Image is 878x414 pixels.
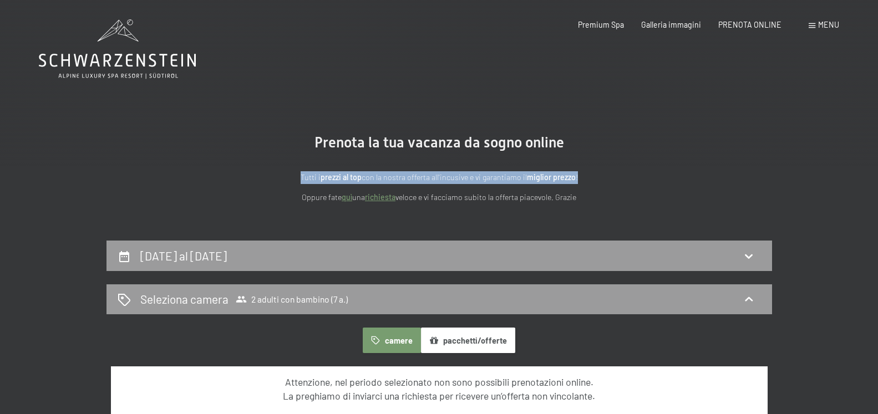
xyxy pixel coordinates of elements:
[365,192,395,202] a: richiesta
[818,20,839,29] span: Menu
[363,328,420,353] button: camere
[195,191,683,204] p: Oppure fate una veloce e vi facciamo subito la offerta piacevole. Grazie
[527,172,576,182] strong: miglior prezzo
[321,172,362,182] strong: prezzi al top
[140,249,227,263] h2: [DATE] al [DATE]
[314,134,564,151] span: Prenota la tua vacanza da sogno online
[578,20,624,29] a: Premium Spa
[342,192,352,202] a: quì
[130,375,748,402] div: Attenzione, nel periodo selezionato non sono possibili prenotazioni online. La preghiamo di invia...
[641,20,701,29] a: Galleria immagini
[718,20,781,29] a: PRENOTA ONLINE
[195,171,683,184] p: Tutti i con la nostra offerta all'incusive e vi garantiamo il !
[140,291,229,307] h2: Seleziona camera
[236,294,348,305] span: 2 adulti con bambino (7 a.)
[421,328,515,353] button: pacchetti/offerte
